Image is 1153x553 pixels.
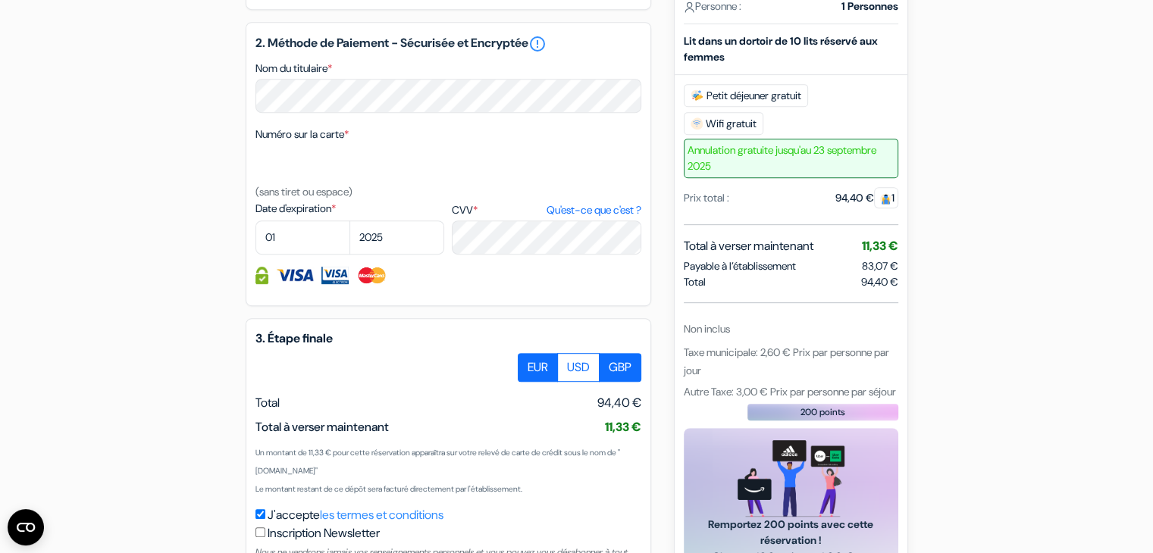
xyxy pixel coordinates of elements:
[255,419,389,435] span: Total à verser maintenant
[557,353,600,382] label: USD
[684,2,695,13] img: user_icon.svg
[738,440,844,517] img: gift_card_hero_new.png
[321,267,349,284] img: Visa Electron
[518,353,558,382] label: EUR
[605,419,641,435] span: 11,33 €
[684,112,763,135] span: Wifi gratuit
[801,405,845,419] span: 200 points
[255,61,332,77] label: Nom du titulaire
[255,331,641,345] h5: 3. Étape finale
[268,524,380,542] label: Inscription Newsletter
[255,395,280,411] span: Total
[691,89,703,102] img: free_breakfast.svg
[255,35,641,53] h5: 2. Méthode de Paiement - Sécurisée et Encryptée
[684,258,796,274] span: Payable à l’établissement
[255,267,268,284] img: Information de carte de crédit entièrement encryptée et sécurisée
[684,385,896,398] span: Autre Taxe: 3,00 € Prix par personne par séjour
[452,202,641,218] label: CVV
[268,506,443,524] label: J'accepte
[684,345,889,377] span: Taxe municipale: 2,60 € Prix par personne par jour
[356,267,387,284] img: Master Card
[684,139,898,178] span: Annulation gratuite jusqu'au 23 septembre 2025
[684,34,878,64] b: Lit dans un dortoir de 10 lits réservé aux femmes
[255,484,522,494] small: Le montant restant de ce dépôt sera facturé directement par l'établissement.
[861,274,898,290] span: 94,40 €
[684,321,898,337] div: Non inclus
[684,237,813,255] span: Total à verser maintenant
[835,190,898,206] div: 94,40 €
[862,259,898,273] span: 83,07 €
[528,35,547,53] a: error_outline
[874,187,898,208] span: 1
[684,190,729,206] div: Prix total :
[880,193,891,205] img: guest.svg
[255,185,352,198] small: (sans tiret ou espace)
[276,267,314,284] img: Visa
[255,201,444,217] label: Date d'expiration
[320,507,443,523] a: les termes et conditions
[597,394,641,412] span: 94,40 €
[684,274,706,290] span: Total
[684,84,808,107] span: Petit déjeuner gratuit
[546,202,641,218] a: Qu'est-ce que c'est ?
[599,353,641,382] label: GBP
[519,353,641,382] div: Basic radio toggle button group
[691,117,703,130] img: free_wifi.svg
[8,509,44,545] button: Abrir el widget CMP
[255,448,620,476] small: Un montant de 11,33 € pour cette réservation apparaîtra sur votre relevé de carte de crédit sous ...
[862,238,898,254] span: 11,33 €
[255,127,349,142] label: Numéro sur la carte
[702,517,880,548] span: Remportez 200 points avec cette réservation !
